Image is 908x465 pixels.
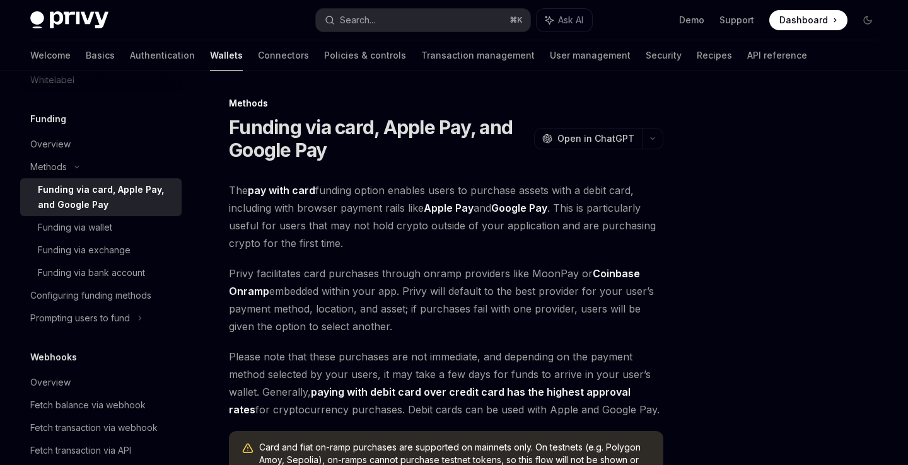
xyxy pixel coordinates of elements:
img: dark logo [30,11,108,29]
div: Overview [30,137,71,152]
a: Welcome [30,40,71,71]
span: Privy facilitates card purchases through onramp providers like MoonPay or embedded within your ap... [229,265,663,335]
a: API reference [747,40,807,71]
a: Fetch transaction via webhook [20,416,182,439]
strong: Apple Pay [424,202,474,214]
div: Fetch transaction via API [30,443,131,458]
span: Please note that these purchases are not immediate, and depending on the payment method selected ... [229,348,663,418]
span: Dashboard [779,14,828,26]
div: Fetch transaction via webhook [30,420,158,435]
a: Demo [679,14,704,26]
a: Overview [20,133,182,156]
div: Configuring funding methods [30,288,151,303]
a: Basics [86,40,115,71]
a: Recipes [697,40,732,71]
a: Wallets [210,40,243,71]
div: Prompting users to fund [30,311,130,326]
a: Overview [20,371,182,394]
div: Search... [340,13,375,28]
a: Authentication [130,40,195,71]
span: Open in ChatGPT [557,132,634,145]
svg: Warning [242,442,254,455]
div: Funding via bank account [38,265,145,280]
button: Toggle dark mode [858,10,878,30]
a: Funding via exchange [20,239,182,261]
button: Open in ChatGPT [534,128,642,149]
a: Funding via card, Apple Pay, and Google Pay [20,178,182,216]
a: Dashboard [769,10,847,30]
a: Fetch transaction via API [20,439,182,462]
strong: pay with card [248,184,315,197]
div: Methods [229,97,663,110]
a: Funding via wallet [20,216,182,239]
div: Funding via card, Apple Pay, and Google Pay [38,182,174,212]
div: Fetch balance via webhook [30,398,146,413]
a: User management [550,40,631,71]
a: Transaction management [421,40,535,71]
a: Fetch balance via webhook [20,394,182,416]
a: Support [719,14,754,26]
button: Search...⌘K [316,9,530,32]
h1: Funding via card, Apple Pay, and Google Pay [229,116,529,161]
span: Ask AI [558,14,583,26]
a: Policies & controls [324,40,406,71]
a: Funding via bank account [20,261,182,284]
strong: Google Pay [491,202,547,214]
span: ⌘ K [509,15,523,25]
div: Funding via wallet [38,220,112,235]
a: Configuring funding methods [20,284,182,307]
a: Connectors [258,40,309,71]
button: Ask AI [537,9,592,32]
div: Overview [30,375,71,390]
span: The funding option enables users to purchase assets with a debit card, including with browser pay... [229,181,663,252]
a: Security [646,40,682,71]
div: Funding via exchange [38,243,131,258]
h5: Funding [30,112,66,127]
h5: Webhooks [30,350,77,365]
div: Methods [30,159,67,175]
strong: paying with debit card over credit card has the highest approval rates [229,386,631,416]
